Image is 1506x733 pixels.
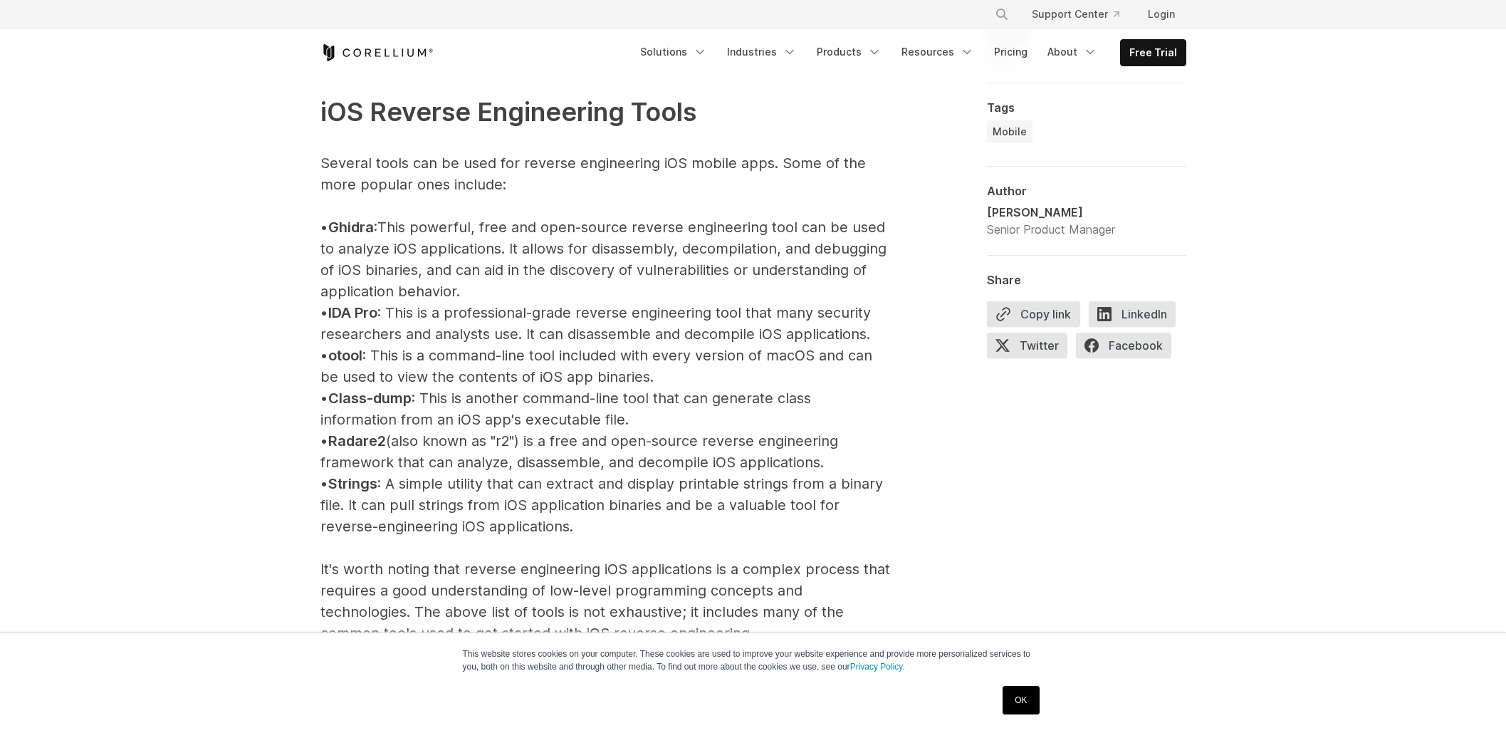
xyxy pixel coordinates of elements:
div: Share [987,273,1186,287]
span: Twitter [987,333,1067,358]
div: Navigation Menu [978,1,1186,27]
span: Facebook [1076,333,1171,358]
span: LinkedIn [1089,301,1176,327]
a: Resources [893,39,983,65]
a: Solutions [632,39,716,65]
div: Senior Product Manager [987,221,1115,238]
a: Pricing [985,39,1036,65]
a: LinkedIn [1089,301,1184,333]
div: Author [987,184,1186,198]
span: iOS Reverse Engineering Tools [320,96,696,128]
a: Corellium Home [320,44,434,61]
button: Search [989,1,1015,27]
span: Radare2 [328,432,386,449]
span: Mobile [993,125,1027,139]
button: Copy link [987,301,1080,327]
span: otool [328,347,362,364]
span: Class-dump [328,390,412,407]
div: [PERSON_NAME] [987,204,1115,221]
a: Free Trial [1121,40,1186,66]
a: Products [808,39,890,65]
a: Industries [718,39,805,65]
a: Twitter [987,333,1076,364]
a: Facebook [1076,333,1180,364]
a: Support Center [1020,1,1131,27]
div: Tags [987,100,1186,115]
span: Ghidra [328,219,374,236]
a: Privacy Policy. [850,662,905,672]
a: OK [1003,686,1039,714]
a: Login [1136,1,1186,27]
div: Navigation Menu [632,39,1186,66]
span: IDA Pro [328,304,377,321]
span: Strings [328,475,377,492]
span: : [374,219,377,236]
p: This website stores cookies on your computer. These cookies are used to improve your website expe... [463,648,1044,673]
a: Mobile [987,120,1032,143]
a: About [1039,39,1106,65]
